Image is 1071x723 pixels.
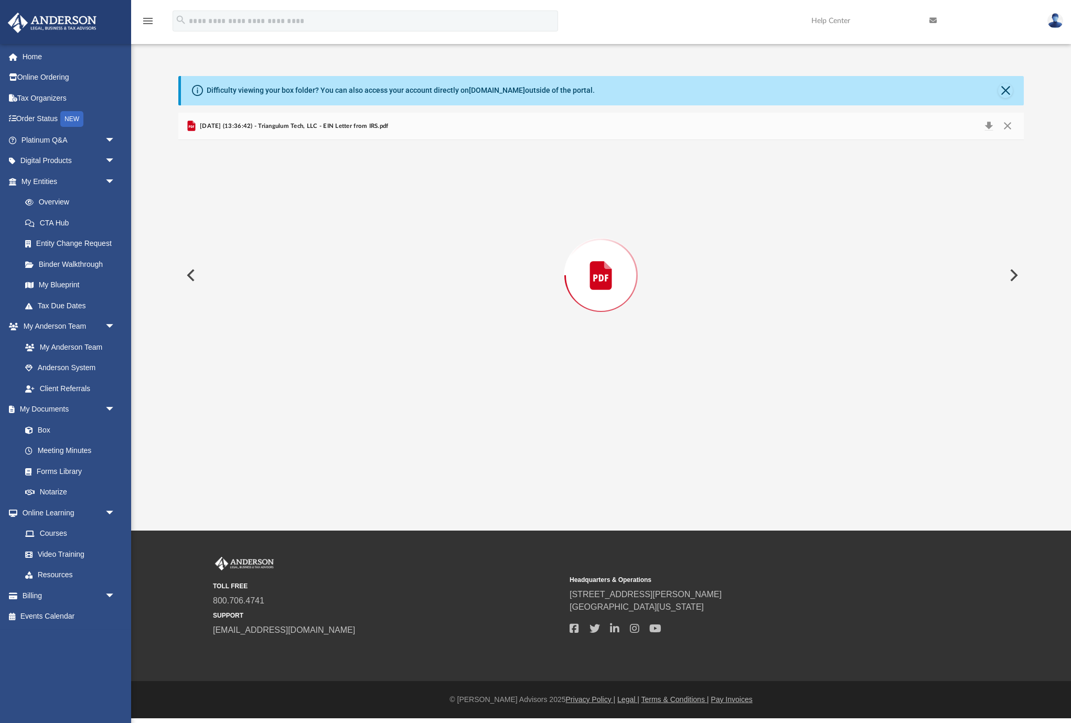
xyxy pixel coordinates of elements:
button: Next File [1001,261,1024,290]
button: Close [998,83,1013,98]
a: CTA Hub [15,212,131,233]
small: TOLL FREE [213,581,562,591]
a: 800.706.4741 [213,596,264,605]
a: Tax Due Dates [15,295,131,316]
a: Overview [15,192,131,213]
img: Anderson Advisors Platinum Portal [5,13,100,33]
a: [DOMAIN_NAME] [469,86,525,94]
a: [EMAIL_ADDRESS][DOMAIN_NAME] [213,625,355,634]
a: Home [7,46,131,67]
a: Box [15,419,121,440]
div: NEW [60,111,83,127]
span: arrow_drop_down [105,399,126,420]
span: [DATE] (13:36:42) - Triangulum Tech, LLC - EIN Letter from IRS.pdf [198,122,389,131]
div: Preview [178,113,1024,411]
a: My Blueprint [15,275,126,296]
span: arrow_drop_down [105,130,126,151]
a: Binder Walkthrough [15,254,131,275]
span: arrow_drop_down [105,150,126,172]
a: Entity Change Request [15,233,131,254]
a: [STREET_ADDRESS][PERSON_NAME] [570,590,722,599]
i: menu [142,15,154,27]
a: Tax Organizers [7,88,131,109]
a: Order StatusNEW [7,109,131,130]
a: menu [142,20,154,27]
a: Forms Library [15,461,121,482]
a: Courses [15,523,126,544]
a: Client Referrals [15,378,126,399]
a: Digital Productsarrow_drop_down [7,150,131,171]
a: My Anderson Team [15,337,121,358]
a: Pay Invoices [711,695,752,704]
a: Resources [15,565,126,586]
a: [GEOGRAPHIC_DATA][US_STATE] [570,602,704,611]
button: Close [998,119,1017,134]
a: Anderson System [15,358,126,379]
a: My Anderson Teamarrow_drop_down [7,316,126,337]
a: Video Training [15,544,121,565]
a: Events Calendar [7,606,131,627]
div: © [PERSON_NAME] Advisors 2025 [131,694,1071,705]
a: Online Ordering [7,67,131,88]
a: Privacy Policy | [566,695,616,704]
a: Terms & Conditions | [641,695,709,704]
a: My Documentsarrow_drop_down [7,399,126,420]
a: Billingarrow_drop_down [7,585,131,606]
a: Online Learningarrow_drop_down [7,502,126,523]
a: Platinum Q&Aarrow_drop_down [7,130,131,150]
a: Meeting Minutes [15,440,126,461]
span: arrow_drop_down [105,171,126,192]
div: Difficulty viewing your box folder? You can also access your account directly on outside of the p... [207,85,595,96]
span: arrow_drop_down [105,585,126,607]
a: My Entitiesarrow_drop_down [7,171,131,192]
span: arrow_drop_down [105,502,126,524]
button: Previous File [178,261,201,290]
small: Headquarters & Operations [570,575,919,585]
button: Download [980,119,999,134]
span: arrow_drop_down [105,316,126,338]
a: Notarize [15,482,126,503]
i: search [175,14,187,26]
img: Anderson Advisors Platinum Portal [213,557,276,570]
img: User Pic [1047,13,1063,28]
a: Legal | [617,695,639,704]
small: SUPPORT [213,611,562,620]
